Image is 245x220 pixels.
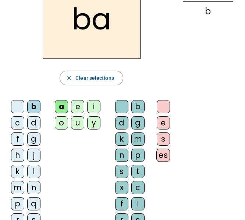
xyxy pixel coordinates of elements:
div: p [11,197,24,210]
div: j [27,149,40,162]
div: q [27,197,40,210]
div: i [87,100,100,113]
div: k [115,132,128,146]
div: n [115,149,128,162]
div: t [131,165,145,178]
div: y [87,116,100,129]
div: h [11,149,24,162]
div: b [131,100,145,113]
div: m [11,181,24,194]
div: f [115,197,128,210]
div: s [157,132,170,146]
div: c [11,116,24,129]
div: d [27,116,40,129]
div: f [11,132,24,146]
span: Clear selections [75,74,114,82]
div: g [131,116,145,129]
div: e [71,100,84,113]
div: l [27,165,40,178]
div: b [27,100,40,113]
div: s [115,165,128,178]
div: n [27,181,40,194]
div: o [55,116,68,129]
div: es [156,149,170,162]
div: a [55,100,68,113]
div: l [131,197,145,210]
div: x [115,181,128,194]
div: u [71,116,84,129]
div: c [131,181,145,194]
button: Clear selections [60,71,123,85]
div: d [115,116,128,129]
div: p [131,149,145,162]
div: e [157,116,170,129]
div: k [11,165,24,178]
mat-icon: close [66,75,72,81]
div: b [183,7,233,16]
div: g [27,132,40,146]
div: m [131,132,145,146]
